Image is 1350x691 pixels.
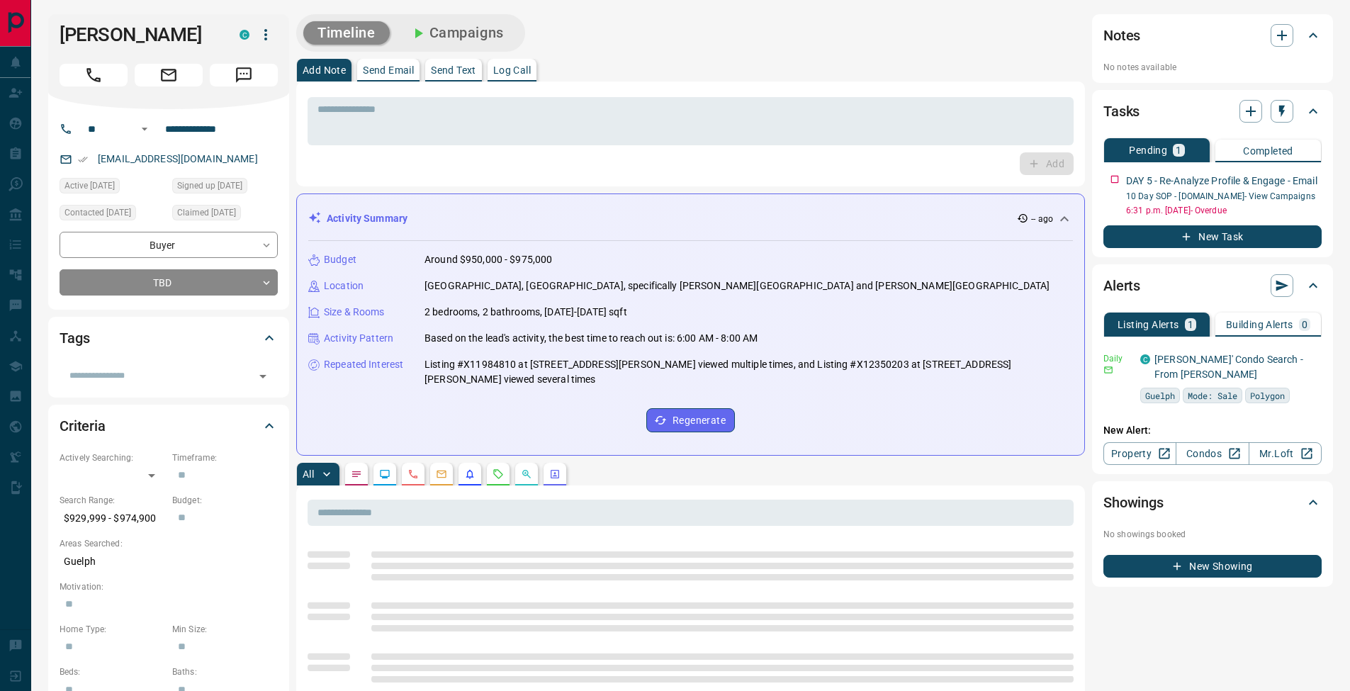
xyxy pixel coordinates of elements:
[177,179,242,193] span: Signed up [DATE]
[395,21,518,45] button: Campaigns
[424,357,1073,387] p: Listing #X11984810 at [STREET_ADDRESS][PERSON_NAME] viewed multiple times, and Listing #X12350203...
[136,120,153,137] button: Open
[351,468,362,480] svg: Notes
[1103,24,1140,47] h2: Notes
[1126,191,1315,201] a: 10 Day SOP - [DOMAIN_NAME]- View Campaigns
[379,468,390,480] svg: Lead Browsing Activity
[1126,204,1322,217] p: 6:31 p.m. [DATE] - Overdue
[60,178,165,198] div: Thu Sep 11 2025
[303,21,390,45] button: Timeline
[1103,274,1140,297] h2: Alerts
[521,468,532,480] svg: Opportunities
[1129,145,1167,155] p: Pending
[60,580,278,593] p: Motivation:
[60,321,278,355] div: Tags
[1103,555,1322,578] button: New Showing
[1226,320,1293,330] p: Building Alerts
[1103,528,1322,541] p: No showings booked
[1302,320,1307,330] p: 0
[324,331,393,346] p: Activity Pattern
[60,327,89,349] h2: Tags
[424,305,627,320] p: 2 bedrooms, 2 bathrooms, [DATE]-[DATE] sqft
[407,468,419,480] svg: Calls
[60,507,165,530] p: $929,999 - $974,900
[1103,18,1322,52] div: Notes
[253,366,273,386] button: Open
[1188,388,1237,403] span: Mode: Sale
[1188,320,1193,330] p: 1
[1145,388,1175,403] span: Guelph
[424,279,1050,293] p: [GEOGRAPHIC_DATA], [GEOGRAPHIC_DATA], specifically [PERSON_NAME][GEOGRAPHIC_DATA] and [PERSON_NAM...
[493,65,531,75] p: Log Call
[1118,320,1179,330] p: Listing Alerts
[1103,485,1322,519] div: Showings
[424,252,552,267] p: Around $950,000 - $975,000
[493,468,504,480] svg: Requests
[1126,174,1317,189] p: DAY 5 - Re-Analyze Profile & Engage - Email
[1243,146,1293,156] p: Completed
[1103,352,1132,365] p: Daily
[135,64,203,86] span: Email
[210,64,278,86] span: Message
[240,30,249,40] div: condos.ca
[64,206,131,220] span: Contacted [DATE]
[436,468,447,480] svg: Emails
[549,468,561,480] svg: Agent Actions
[172,205,278,225] div: Thu Sep 04 2025
[98,153,258,164] a: [EMAIL_ADDRESS][DOMAIN_NAME]
[172,494,278,507] p: Budget:
[1103,94,1322,128] div: Tasks
[172,451,278,464] p: Timeframe:
[1103,269,1322,303] div: Alerts
[60,537,278,550] p: Areas Searched:
[324,305,385,320] p: Size & Rooms
[1154,354,1303,380] a: [PERSON_NAME]' Condo Search - From [PERSON_NAME]
[78,155,88,164] svg: Email Verified
[64,179,115,193] span: Active [DATE]
[327,211,407,226] p: Activity Summary
[172,623,278,636] p: Min Size:
[1140,354,1150,364] div: condos.ca
[60,451,165,464] p: Actively Searching:
[60,409,278,443] div: Criteria
[1103,423,1322,438] p: New Alert:
[303,469,314,479] p: All
[1176,145,1181,155] p: 1
[308,206,1073,232] div: Activity Summary-- ago
[60,550,278,573] p: Guelph
[363,65,414,75] p: Send Email
[60,64,128,86] span: Call
[60,623,165,636] p: Home Type:
[1176,442,1249,465] a: Condos
[60,494,165,507] p: Search Range:
[646,408,735,432] button: Regenerate
[1031,213,1053,225] p: -- ago
[1103,442,1176,465] a: Property
[424,331,758,346] p: Based on the lead's activity, the best time to reach out is: 6:00 AM - 8:00 AM
[1103,365,1113,375] svg: Email
[1103,491,1164,514] h2: Showings
[324,279,364,293] p: Location
[431,65,476,75] p: Send Text
[1103,225,1322,248] button: New Task
[1103,100,1140,123] h2: Tasks
[60,665,165,678] p: Beds:
[172,178,278,198] div: Tue Jul 22 2025
[60,415,106,437] h2: Criteria
[324,357,403,372] p: Repeated Interest
[60,205,165,225] div: Fri Sep 12 2025
[177,206,236,220] span: Claimed [DATE]
[464,468,476,480] svg: Listing Alerts
[60,269,278,296] div: TBD
[1103,61,1322,74] p: No notes available
[1250,388,1285,403] span: Polygon
[303,65,346,75] p: Add Note
[324,252,356,267] p: Budget
[1249,442,1322,465] a: Mr.Loft
[60,23,218,46] h1: [PERSON_NAME]
[172,665,278,678] p: Baths:
[60,232,278,258] div: Buyer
